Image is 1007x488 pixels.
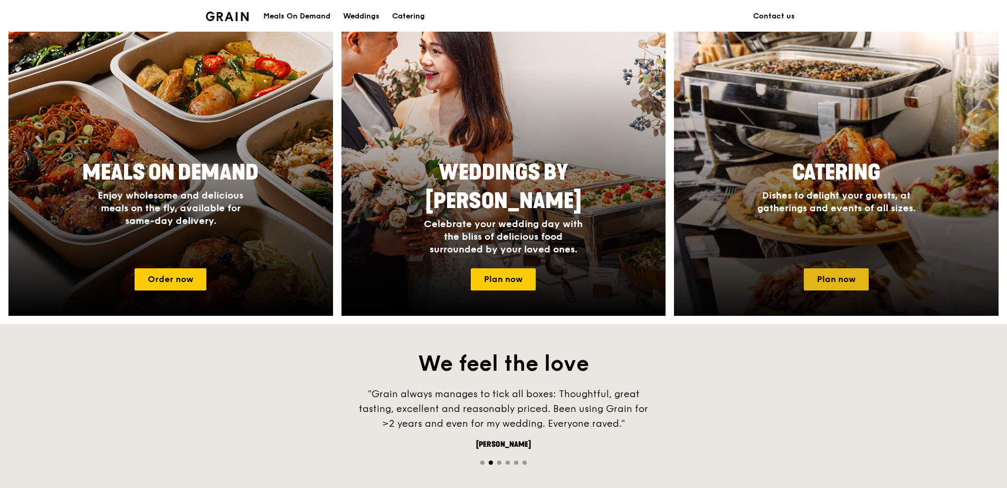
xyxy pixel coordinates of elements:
[392,1,425,32] div: Catering
[337,1,386,32] a: Weddings
[98,190,243,227] span: Enjoy wholesome and delicious meals on the fly, available for same-day delivery.
[471,268,536,290] a: Plan now
[489,461,493,465] span: Go to slide 2
[82,160,259,185] span: Meals On Demand
[792,160,880,185] span: Catering
[424,218,583,255] span: Celebrate your wedding day with the bliss of delicious food surrounded by your loved ones.
[522,461,527,465] span: Go to slide 6
[506,461,510,465] span: Go to slide 4
[345,387,662,431] div: "Grain always manages to tick all boxes: Thoughtful, great tasting, excellent and reasonably pric...
[345,439,662,450] div: [PERSON_NAME]
[804,268,869,290] a: Plan now
[386,1,431,32] a: Catering
[497,461,501,465] span: Go to slide 3
[206,12,249,21] img: Grain
[514,461,518,465] span: Go to slide 5
[343,1,379,32] div: Weddings
[747,1,801,32] a: Contact us
[135,268,206,290] a: Order now
[8,8,333,316] a: Meals On DemandEnjoy wholesome and delicious meals on the fly, available for same-day delivery.Or...
[480,461,484,465] span: Go to slide 1
[674,8,999,316] a: CateringDishes to delight your guests, at gatherings and events of all sizes.Plan now
[757,190,916,214] span: Dishes to delight your guests, at gatherings and events of all sizes.
[263,1,330,32] div: Meals On Demand
[425,160,582,214] span: Weddings by [PERSON_NAME]
[341,8,666,316] a: Weddings by [PERSON_NAME]Celebrate your wedding day with the bliss of delicious food surrounded b...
